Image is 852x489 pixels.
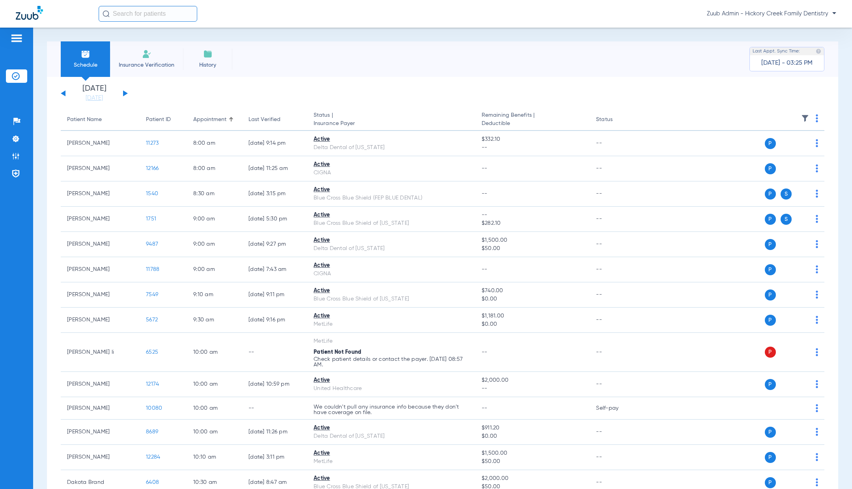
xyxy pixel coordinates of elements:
td: 10:10 AM [187,445,242,470]
span: 12166 [146,166,159,171]
span: 7549 [146,292,158,297]
input: Search for patients [99,6,197,22]
span: 6408 [146,480,159,485]
div: Last Verified [248,116,301,124]
td: -- [590,333,643,372]
div: MetLife [314,457,469,466]
span: P [765,315,776,326]
img: group-dot-blue.svg [816,348,818,356]
div: Patient ID [146,116,171,124]
span: $282.10 [482,219,583,228]
span: P [765,477,776,488]
div: Active [314,211,469,219]
div: Last Verified [248,116,280,124]
span: S [781,189,792,200]
td: [PERSON_NAME] [61,420,140,445]
span: -- [482,349,488,355]
td: [DATE] 3:11 PM [242,445,307,470]
div: Delta Dental of [US_STATE] [314,244,469,253]
span: -- [482,166,488,171]
a: [DATE] [71,94,118,102]
td: [DATE] 9:27 PM [242,232,307,257]
span: $0.00 [482,295,583,303]
span: P [765,214,776,225]
img: History [203,49,213,59]
td: 10:00 AM [187,333,242,372]
p: Check patient details or contact the payer. [DATE] 08:57 AM. [314,356,469,368]
span: P [765,452,776,463]
span: 5672 [146,317,158,323]
span: Deductible [482,119,583,128]
span: $740.00 [482,287,583,295]
img: group-dot-blue.svg [816,428,818,436]
div: Appointment [193,116,236,124]
td: [PERSON_NAME] [61,181,140,207]
div: Active [314,186,469,194]
td: -- [242,397,307,420]
td: [PERSON_NAME] [61,257,140,282]
td: [DATE] 11:26 PM [242,420,307,445]
th: Status | [307,109,475,131]
td: -- [590,131,643,156]
td: 9:00 AM [187,257,242,282]
li: [DATE] [71,85,118,102]
span: P [765,427,776,438]
td: [PERSON_NAME] Ii [61,333,140,372]
span: -- [482,211,583,219]
div: Active [314,236,469,244]
div: Patient ID [146,116,181,124]
div: Active [314,261,469,270]
td: [PERSON_NAME] [61,282,140,308]
div: Blue Cross Blue Shield (FEP BLUE DENTAL) [314,194,469,202]
img: group-dot-blue.svg [816,291,818,299]
span: $2,000.00 [482,376,583,384]
th: Remaining Benefits | [475,109,590,131]
td: 8:00 AM [187,131,242,156]
div: MetLife [314,320,469,328]
td: 9:00 AM [187,207,242,232]
img: group-dot-blue.svg [816,453,818,461]
span: 6525 [146,349,158,355]
td: [PERSON_NAME] [61,156,140,181]
div: Blue Cross Blue Shield of [US_STATE] [314,219,469,228]
span: $2,000.00 [482,474,583,483]
span: 9487 [146,241,158,247]
span: 1540 [146,191,158,196]
td: [PERSON_NAME] [61,397,140,420]
td: [PERSON_NAME] [61,372,140,397]
div: Appointment [193,116,226,124]
td: [PERSON_NAME] [61,232,140,257]
span: History [189,61,226,69]
span: P [765,347,776,358]
div: Blue Cross Blue Shield of [US_STATE] [314,295,469,303]
span: [DATE] - 03:25 PM [761,59,813,67]
div: Active [314,474,469,483]
div: Active [314,135,469,144]
img: group-dot-blue.svg [816,164,818,172]
span: Insurance Verification [116,61,177,69]
img: group-dot-blue.svg [816,316,818,324]
span: Last Appt. Sync Time: [753,47,800,55]
img: group-dot-blue.svg [816,215,818,223]
img: filter.svg [801,114,809,122]
span: P [765,264,776,275]
img: group-dot-blue.svg [816,190,818,198]
img: group-dot-blue.svg [816,478,818,486]
img: group-dot-blue.svg [816,114,818,122]
span: 12284 [146,454,160,460]
div: United Healthcare [314,384,469,393]
img: Manual Insurance Verification [142,49,151,59]
span: $50.00 [482,457,583,466]
div: Patient Name [67,116,133,124]
td: -- [590,257,643,282]
img: group-dot-blue.svg [816,404,818,412]
div: CIGNA [314,169,469,177]
img: Search Icon [103,10,110,17]
td: [DATE] 9:16 PM [242,308,307,333]
span: P [765,289,776,300]
span: -- [482,405,488,411]
span: 11788 [146,267,159,272]
span: -- [482,267,488,272]
td: -- [590,232,643,257]
td: 8:30 AM [187,181,242,207]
